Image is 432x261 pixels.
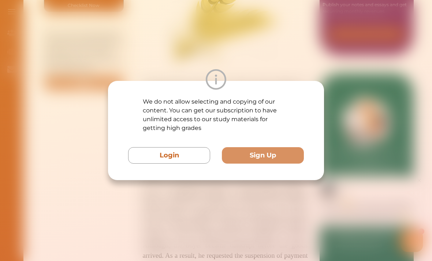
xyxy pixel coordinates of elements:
[82,12,91,19] div: Nini
[64,25,161,46] p: Hey there If you have any questions, I'm here to help! Just text back 'Hi' and choose from the fo...
[128,147,210,164] button: Login
[146,39,153,46] span: 🌟
[64,7,78,21] img: Nini
[87,25,94,32] span: 👋
[162,53,168,59] i: 1
[143,97,289,133] p: We do not allow selecting and copying of our content. You can get our subscription to have unlimi...
[222,147,304,164] button: Sign Up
